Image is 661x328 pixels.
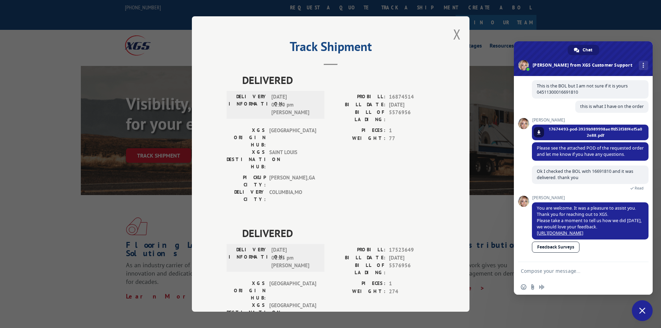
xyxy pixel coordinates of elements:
[227,174,266,188] label: PICKUP CITY:
[539,284,544,290] span: Audio message
[227,42,435,55] h2: Track Shipment
[229,246,268,270] label: DELIVERY INFORMATION:
[521,284,526,290] span: Insert an emoji
[532,118,649,123] span: [PERSON_NAME]
[389,254,435,262] span: [DATE]
[532,195,649,200] span: [PERSON_NAME]
[269,127,316,149] span: [GEOGRAPHIC_DATA]
[532,242,579,253] a: Feedback Surveys
[530,284,535,290] span: Send a file
[269,174,316,188] span: [PERSON_NAME] , GA
[389,101,435,109] span: [DATE]
[331,135,385,143] label: WEIGHT:
[537,83,628,95] span: This is the BOL but I am not sure if it is yours 04511300016691810
[227,302,266,323] label: XGS DESTINATION HUB:
[453,25,461,43] button: Close modal
[271,246,318,270] span: [DATE] 01:25 pm [PERSON_NAME]
[269,302,316,323] span: [GEOGRAPHIC_DATA]
[389,93,435,101] span: 16874514
[537,168,633,180] span: Ok I checked the BOL with 16691810 and it was delivered. thank you
[331,101,385,109] label: BILL DATE:
[227,127,266,149] label: XGS ORIGIN HUB:
[639,61,648,70] div: More channels
[229,93,268,117] label: DELIVERY INFORMATION:
[331,246,385,254] label: PROBILL:
[331,262,385,276] label: BILL OF LADING:
[635,186,644,191] span: Read
[269,280,316,302] span: [GEOGRAPHIC_DATA]
[580,103,644,109] span: this is what I have on the order
[227,149,266,170] label: XGS DESTINATION HUB:
[331,288,385,296] label: WEIGHT:
[537,205,642,236] span: You are welcome. It was a pleasure to assist you. Thank you for reaching out to XGS. Please take ...
[537,230,583,236] a: [URL][DOMAIN_NAME]
[537,145,644,157] span: Please see the attached POD of the requested order and let me know if you have any questions.
[389,280,435,288] span: 1
[331,127,385,135] label: PIECES:
[269,149,316,170] span: SAINT LOUIS
[242,72,435,88] span: DELIVERED
[242,225,435,241] span: DELIVERED
[389,262,435,276] span: 5576956
[227,280,266,302] label: XGS ORIGIN HUB:
[269,188,316,203] span: COLUMBIA , MO
[331,109,385,123] label: BILL OF LADING:
[548,126,643,138] span: 17674493-pod-3939b989998aeffd53f38f4ef5a02e88.pdf
[331,280,385,288] label: PIECES:
[568,45,599,55] div: Chat
[389,288,435,296] span: 274
[331,254,385,262] label: BILL DATE:
[389,135,435,143] span: 77
[389,246,435,254] span: 17523649
[521,268,630,274] textarea: Compose your message...
[331,93,385,101] label: PROBILL:
[389,109,435,123] span: 5576956
[632,300,653,321] div: Close chat
[271,93,318,117] span: [DATE] 02:20 pm [PERSON_NAME]
[227,188,266,203] label: DELIVERY CITY:
[583,45,592,55] span: Chat
[389,127,435,135] span: 1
